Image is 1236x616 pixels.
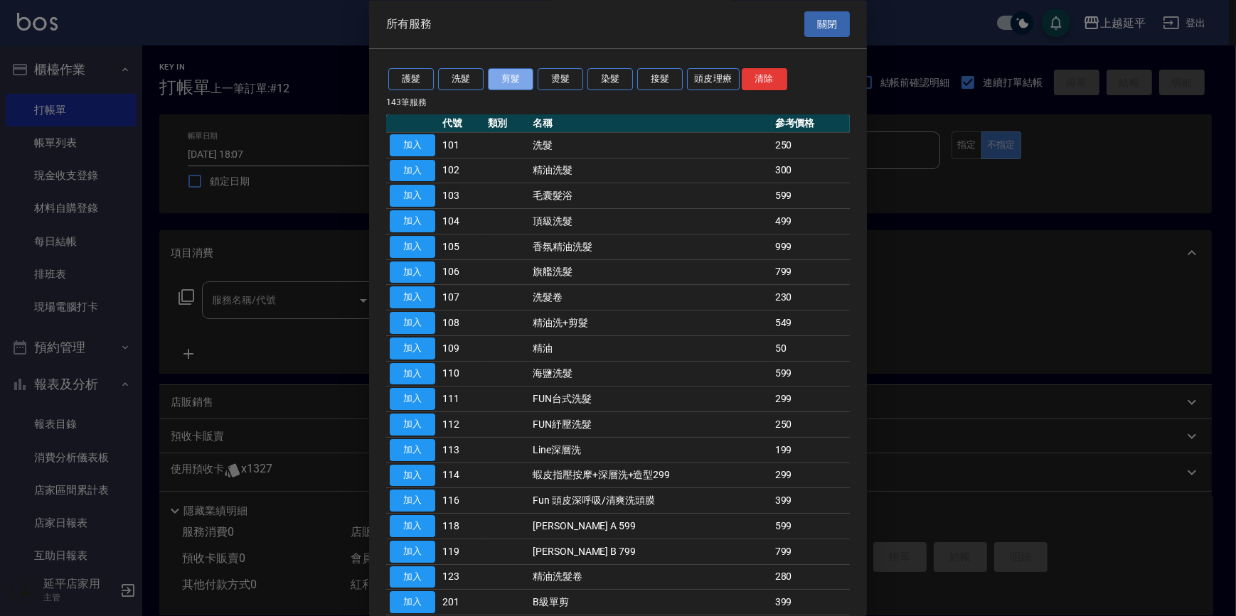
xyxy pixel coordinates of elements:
button: 護髮 [388,69,434,91]
td: 108 [439,310,484,336]
p: 143 筆服務 [386,96,850,109]
button: 加入 [390,211,435,233]
td: 洗髮卷 [529,285,772,310]
td: 頂級洗髮 [529,209,772,234]
button: 加入 [390,389,435,411]
td: 999 [772,234,850,260]
button: 加入 [390,160,435,182]
td: 250 [772,133,850,158]
td: 106 [439,260,484,286]
td: Line深層洗 [529,438,772,463]
td: 洗髮 [529,133,772,158]
td: 399 [772,488,850,514]
button: 染髮 [587,69,633,91]
button: 加入 [390,566,435,588]
button: 關閉 [804,11,850,38]
td: 109 [439,336,484,362]
td: 123 [439,565,484,590]
td: 精油 [529,336,772,362]
button: 加入 [390,363,435,385]
td: B級單剪 [529,590,772,615]
td: 精油洗+剪髮 [529,310,772,336]
td: 海鹽洗髮 [529,362,772,387]
td: FUN台式洗髮 [529,387,772,412]
td: 299 [772,387,850,412]
button: 洗髮 [438,69,484,91]
td: 精油洗髮卷 [529,565,772,590]
td: 250 [772,412,850,438]
td: 599 [772,183,850,209]
button: 剪髮 [488,69,533,91]
td: [PERSON_NAME] B 799 [529,539,772,565]
td: 119 [439,539,484,565]
td: 399 [772,590,850,615]
td: 103 [439,183,484,209]
td: 201 [439,590,484,615]
td: 50 [772,336,850,362]
td: 111 [439,387,484,412]
td: 280 [772,565,850,590]
td: 101 [439,133,484,158]
td: 199 [772,438,850,463]
td: 230 [772,285,850,310]
td: 300 [772,158,850,184]
button: 加入 [390,414,435,436]
td: 118 [439,514,484,539]
td: 113 [439,438,484,463]
td: 毛囊髮浴 [529,183,772,209]
td: 299 [772,463,850,489]
th: 代號 [439,114,484,133]
th: 參考價格 [772,114,850,133]
button: 加入 [390,592,435,614]
button: 加入 [390,516,435,538]
td: 104 [439,209,484,234]
td: 105 [439,234,484,260]
td: 799 [772,539,850,565]
button: 燙髮 [538,69,583,91]
button: 加入 [390,541,435,563]
button: 加入 [390,236,435,258]
td: 107 [439,285,484,310]
span: 所有服務 [386,17,432,31]
td: 549 [772,310,850,336]
td: 112 [439,412,484,438]
button: 加入 [390,185,435,207]
button: 頭皮理療 [687,69,740,91]
td: 799 [772,260,850,286]
button: 加入 [390,134,435,156]
td: 旗艦洗髮 [529,260,772,286]
button: 加入 [390,439,435,461]
th: 名稱 [529,114,772,133]
button: 加入 [390,313,435,335]
button: 清除 [742,69,787,91]
td: 599 [772,514,850,539]
td: 102 [439,158,484,184]
td: 114 [439,463,484,489]
button: 加入 [390,465,435,487]
td: 香氛精油洗髮 [529,234,772,260]
td: 110 [439,362,484,387]
td: Fun 頭皮深呼吸/清爽洗頭膜 [529,488,772,514]
button: 加入 [390,490,435,512]
button: 加入 [390,337,435,360]
button: 接髮 [637,69,683,91]
th: 類別 [484,114,530,133]
button: 加入 [390,287,435,309]
td: 蝦皮指壓按摩+深層洗+造型299 [529,463,772,489]
button: 加入 [390,261,435,283]
td: FUN紓壓洗髮 [529,412,772,438]
td: 精油洗髮 [529,158,772,184]
td: 499 [772,209,850,234]
td: [PERSON_NAME] A 599 [529,514,772,539]
td: 599 [772,362,850,387]
td: 116 [439,488,484,514]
